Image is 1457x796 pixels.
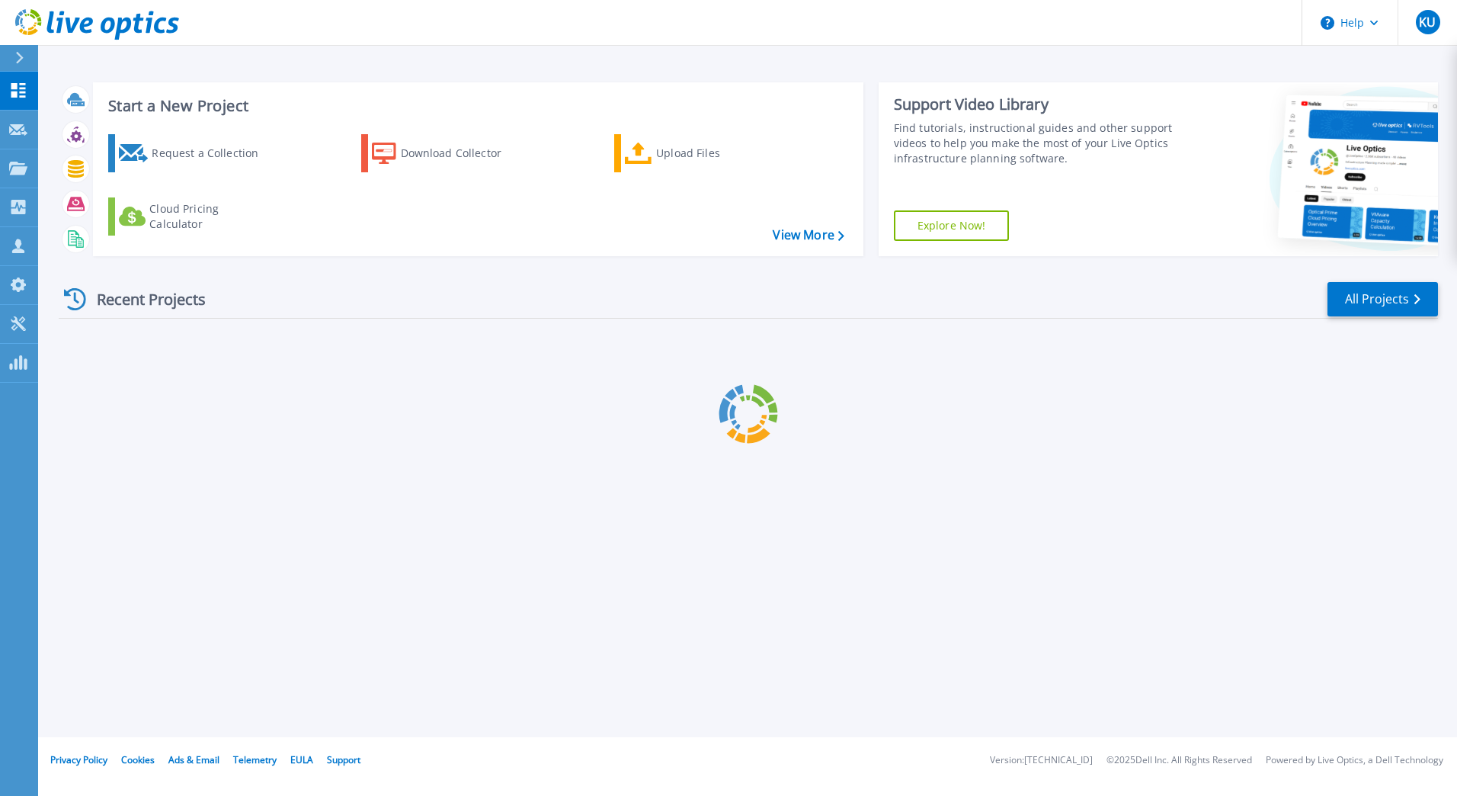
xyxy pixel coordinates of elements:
[108,134,278,172] a: Request a Collection
[894,120,1179,166] div: Find tutorials, instructional guides and other support videos to help you make the most of your L...
[773,228,844,242] a: View More
[1327,282,1438,316] a: All Projects
[1266,756,1443,766] li: Powered by Live Optics, a Dell Technology
[1106,756,1252,766] li: © 2025 Dell Inc. All Rights Reserved
[894,210,1010,241] a: Explore Now!
[233,753,277,766] a: Telemetry
[894,95,1179,114] div: Support Video Library
[1419,16,1436,28] span: KU
[108,98,844,114] h3: Start a New Project
[656,138,778,169] div: Upload Files
[361,134,531,172] a: Download Collector
[121,753,155,766] a: Cookies
[50,753,107,766] a: Privacy Policy
[614,134,784,172] a: Upload Files
[327,753,360,766] a: Support
[168,753,219,766] a: Ads & Email
[149,201,271,232] div: Cloud Pricing Calculator
[59,281,226,318] div: Recent Projects
[990,756,1093,766] li: Version: [TECHNICAL_ID]
[401,138,523,169] div: Download Collector
[108,197,278,236] a: Cloud Pricing Calculator
[290,753,313,766] a: EULA
[152,138,274,169] div: Request a Collection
